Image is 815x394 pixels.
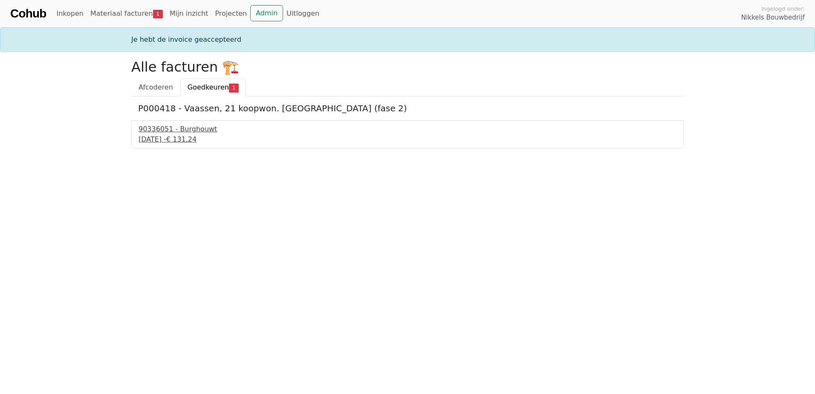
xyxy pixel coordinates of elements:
[166,135,197,143] span: € 131,24
[139,124,676,145] a: 90336051 - Burghouwt[DATE] -€ 131,24
[188,83,229,91] span: Goedkeuren
[10,3,46,24] a: Cohub
[126,35,689,45] div: Je hebt de invoice geaccepteerd
[139,83,173,91] span: Afcoderen
[761,5,805,13] span: Ingelogd onder:
[211,5,250,22] a: Projecten
[53,5,87,22] a: Inkopen
[741,13,805,23] span: Nikkels Bouwbedrijf
[131,78,180,96] a: Afcoderen
[139,124,676,134] div: 90336051 - Burghouwt
[180,78,246,96] a: Goedkeuren1
[166,5,212,22] a: Mijn inzicht
[283,5,323,22] a: Uitloggen
[131,59,684,75] h2: Alle facturen 🏗️
[138,103,677,113] h5: P000418 - Vaassen, 21 koopwon. [GEOGRAPHIC_DATA] (fase 2)
[139,134,676,145] div: [DATE] -
[250,5,283,21] a: Admin
[153,10,163,18] span: 1
[87,5,166,22] a: Materiaal facturen1
[229,84,239,92] span: 1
